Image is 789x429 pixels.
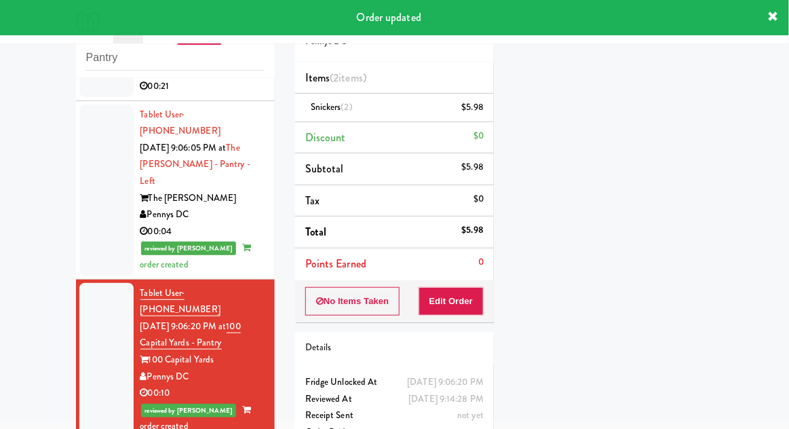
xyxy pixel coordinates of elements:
[76,101,275,280] li: Tablet User· [PHONE_NUMBER][DATE] 9:06:05 PM atThe [PERSON_NAME] - Pantry - LeftThe [PERSON_NAME]...
[357,10,421,25] span: Order updated
[140,369,265,386] div: Pennys DC
[330,70,366,86] span: (2 )
[140,108,220,138] a: Tablet User· [PHONE_NUMBER]
[305,374,484,391] div: Fridge Unlocked At
[305,70,366,86] span: Items
[305,407,484,424] div: Receipt Sent
[339,70,364,86] ng-pluralize: items
[140,385,265,402] div: 00:10
[141,242,237,255] span: reviewed by [PERSON_NAME]
[305,224,327,240] span: Total
[305,37,484,47] h5: Pennys DC
[86,45,265,71] input: Search vision orders
[419,287,484,316] button: Edit Order
[305,193,320,208] span: Tax
[140,141,250,187] a: The [PERSON_NAME] - Pantry - Left
[462,99,484,116] div: $5.98
[305,256,366,272] span: Points Earned
[140,78,265,95] div: 00:21
[341,100,353,113] span: (2)
[140,223,265,240] div: 00:04
[141,404,237,417] span: reviewed by [PERSON_NAME]
[457,409,484,422] span: not yet
[305,391,484,408] div: Reviewed At
[474,191,484,208] div: $0
[140,190,265,207] div: The [PERSON_NAME]
[408,391,484,408] div: [DATE] 9:14:28 PM
[407,374,484,391] div: [DATE] 9:06:20 PM
[311,100,353,113] span: Snickers
[140,320,227,333] span: [DATE] 9:06:20 PM at
[140,206,265,223] div: Pennys DC
[478,254,484,271] div: 0
[305,161,344,176] span: Subtotal
[305,130,346,145] span: Discount
[462,222,484,239] div: $5.98
[474,128,484,145] div: $0
[140,352,265,369] div: 100 Capital Yards
[305,339,484,356] div: Details
[462,159,484,176] div: $5.98
[140,286,220,317] a: Tablet User· [PHONE_NUMBER]
[140,141,227,154] span: [DATE] 9:06:05 PM at
[305,287,400,316] button: No Items Taken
